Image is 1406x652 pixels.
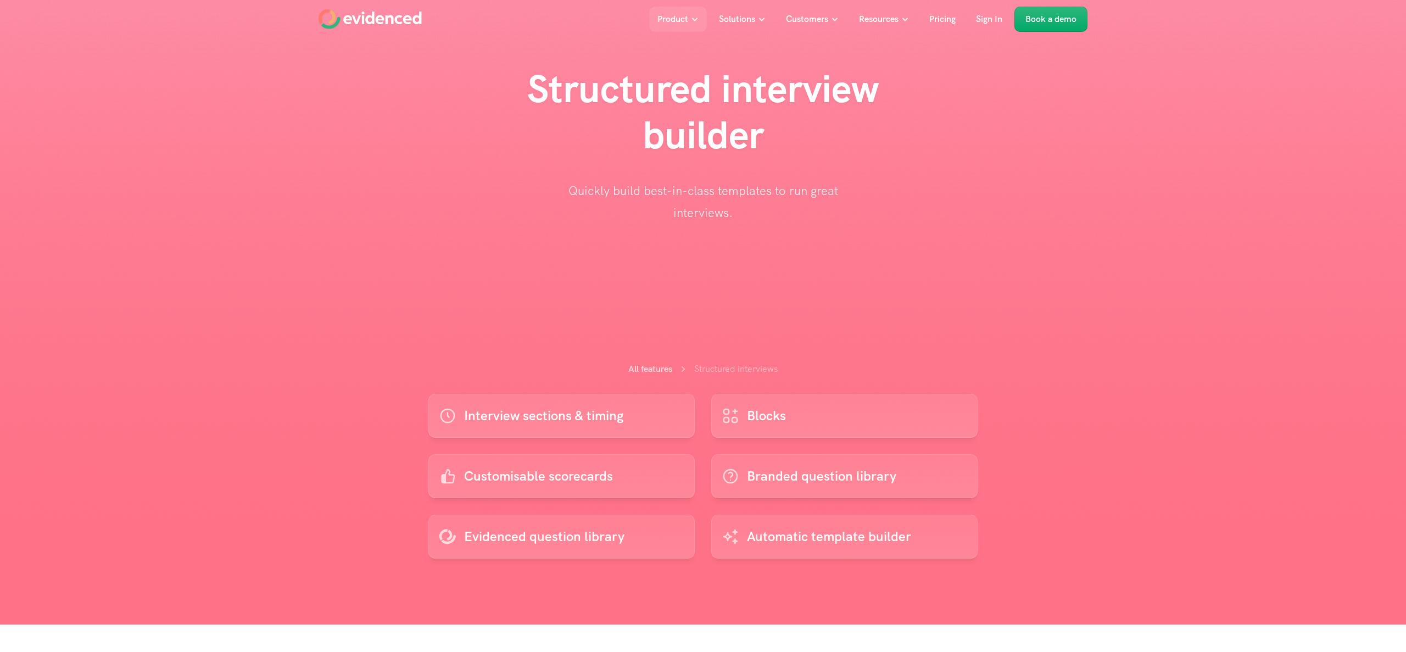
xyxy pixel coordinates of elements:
a: Book a demo [1014,7,1087,32]
a: All features [628,363,672,375]
p: Resources [859,12,899,26]
p: Quickly build best-in-class templates to run great interviews. [566,180,840,224]
a: Automatic template builder [711,515,978,559]
p: Interview sections & timing [464,405,623,426]
p: Sign In [976,12,1002,26]
p: Pricing [929,12,956,26]
p: Customisable scorecards [464,466,613,487]
a: Customisable scorecards [428,454,695,498]
p: Evidenced question library [464,526,624,547]
a: Evidenced question library [428,515,695,559]
p: Solutions [719,12,755,26]
p: Product [657,12,688,26]
a: Branded question library [711,454,978,498]
h1: Structured interview builder [483,66,923,158]
a: Sign In [968,7,1011,32]
p: Branded question library [747,466,896,487]
a: Home [319,9,422,29]
a: Blocks [711,394,978,438]
p: Blocks [747,405,786,426]
a: Interview sections & timing [428,394,695,438]
p: Book a demo [1025,12,1076,26]
a: Pricing [921,7,964,32]
p: Structured interviews [694,362,778,376]
p: Automatic template builder [747,526,911,547]
p: Customers [786,12,828,26]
